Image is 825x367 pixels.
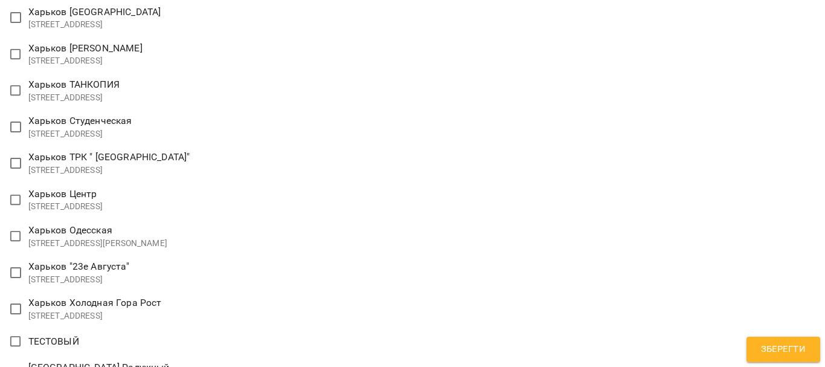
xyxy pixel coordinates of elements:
p: [STREET_ADDRESS] [28,274,129,286]
span: Харьков Центр [28,188,97,200]
span: Зберегти [761,342,806,357]
p: [STREET_ADDRESS] [28,201,103,213]
span: Харьков ТАНКОПИЯ [28,79,120,90]
span: Харьков Одесская [28,224,112,236]
span: Харьков Студенческая [28,115,132,126]
span: Харьков [PERSON_NAME] [28,42,143,54]
p: [STREET_ADDRESS] [28,128,132,140]
p: [STREET_ADDRESS][PERSON_NAME] [28,238,167,250]
span: ТЕСТОВЫЙ [28,336,79,347]
span: Харьков ТРК " [GEOGRAPHIC_DATA]" [28,151,190,163]
span: Харьков Холодная Гора Рост [28,297,162,308]
span: Харьков [GEOGRAPHIC_DATA] [28,6,161,18]
p: [STREET_ADDRESS] [28,164,190,177]
p: [STREET_ADDRESS] [28,19,161,31]
p: [STREET_ADDRESS] [28,92,120,104]
p: [STREET_ADDRESS] [28,55,143,67]
p: [STREET_ADDRESS] [28,310,162,322]
span: Харьков "23е Августа" [28,261,129,272]
button: Зберегти [746,337,820,362]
